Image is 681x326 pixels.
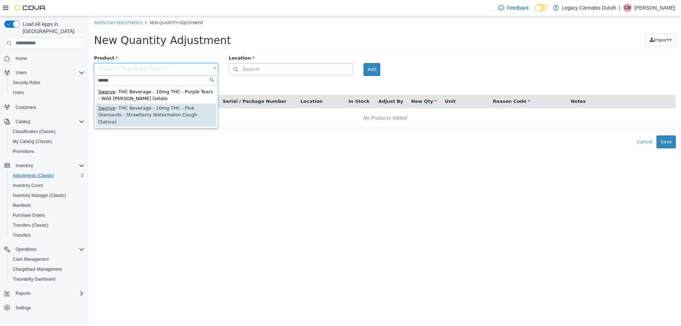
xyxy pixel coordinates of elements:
[10,231,84,239] span: Transfers
[13,103,84,111] span: Customers
[1,244,87,254] button: Operations
[10,88,27,97] a: Users
[10,127,84,136] span: Classification (Classic)
[7,200,87,210] button: Manifests
[13,68,84,77] span: Users
[10,78,84,87] span: Security Roles
[10,221,84,230] span: Transfers (Classic)
[13,222,48,228] span: Transfers (Classic)
[10,137,55,146] a: My Catalog (Classic)
[10,127,59,136] a: Classification (Classic)
[10,147,84,156] span: Promotions
[7,264,87,274] button: Chargeback Management
[10,265,84,273] span: Chargeback Management
[10,137,84,146] span: My Catalog (Classic)
[7,88,87,98] button: Users
[20,21,84,35] span: Load All Apps in [GEOGRAPHIC_DATA]
[10,89,27,94] span: Swerve
[7,274,87,284] button: Traceabilty Dashboard
[16,291,31,296] span: Reports
[507,4,528,11] span: Feedback
[10,191,69,200] a: Inventory Manager (Classic)
[13,276,55,282] span: Traceabilty Dashboard
[16,247,37,252] span: Operations
[10,211,84,220] span: Purchase Orders
[10,73,27,78] span: Swerve
[13,139,52,144] span: My Catalog (Classic)
[7,127,87,137] button: Classification (Classic)
[16,163,33,168] span: Inventory
[13,161,36,170] button: Inventory
[1,53,87,63] button: Home
[7,171,87,181] button: Adjustments (Classic)
[13,183,43,188] span: Inventory Count
[13,117,33,126] button: Catalog
[7,210,87,220] button: Purchase Orders
[16,105,36,110] span: Customers
[13,256,49,262] span: Cash Management
[13,212,45,218] span: Purchase Orders
[13,149,34,154] span: Promotions
[13,304,34,312] a: Settings
[7,78,87,88] button: Security Roles
[535,4,549,12] input: Dark Mode
[10,201,84,210] span: Manifests
[623,4,632,12] div: Corey McCauley
[635,4,675,12] p: [PERSON_NAME]
[7,190,87,200] button: Inventory Manager (Classic)
[10,88,84,97] span: Users
[1,68,87,78] button: Users
[495,1,531,15] a: Feedback
[7,147,87,156] button: Promotions
[624,4,631,12] span: CM
[7,220,87,230] button: Transfers (Classic)
[10,231,33,239] a: Transfers
[1,161,87,171] button: Inventory
[13,245,39,254] button: Operations
[16,305,31,311] span: Settings
[13,203,31,208] span: Manifests
[10,265,65,273] a: Chargeback Management
[7,181,87,190] button: Inventory Count
[16,119,30,125] span: Catalog
[13,161,84,170] span: Inventory
[10,191,84,200] span: Inventory Manager (Classic)
[13,173,54,178] span: Adjustments (Classic)
[10,275,58,283] a: Traceabilty Dashboard
[13,232,31,238] span: Transfers
[13,245,84,254] span: Operations
[10,171,57,180] a: Adjustments (Classic)
[13,80,40,85] span: Security Roles
[13,193,66,198] span: Inventory Manager (Classic)
[13,303,84,312] span: Settings
[10,201,34,210] a: Manifests
[619,4,620,12] p: |
[13,117,84,126] span: Catalog
[10,147,37,156] a: Promotions
[10,255,84,264] span: Cash Management
[7,71,128,87] div: - THC Beverage - 10mg THC - Purple Tears - Wild [PERSON_NAME] Gelato
[10,171,84,180] span: Adjustments (Classic)
[10,221,51,230] a: Transfers (Classic)
[10,181,46,190] a: Inventory Count
[13,289,33,298] button: Reports
[562,4,616,12] p: Legacy Cannabis Duluth
[13,90,24,95] span: Users
[1,117,87,127] button: Catalog
[14,4,46,11] img: Cova
[16,56,27,61] span: Home
[13,68,29,77] button: Users
[13,54,30,63] a: Home
[10,275,84,283] span: Traceabilty Dashboard
[7,254,87,264] button: Cash Management
[1,303,87,313] button: Settings
[13,129,56,134] span: Classification (Classic)
[1,102,87,112] button: Customers
[13,266,62,272] span: Chargeback Management
[13,103,39,112] a: Customers
[7,87,128,111] div: - THC Beverage - 10mg THC - Pink Diamonds - Strawberry Watermelon Cough [Sativa]
[7,137,87,147] button: My Catalog (Classic)
[10,211,48,220] a: Purchase Orders
[10,78,43,87] a: Security Roles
